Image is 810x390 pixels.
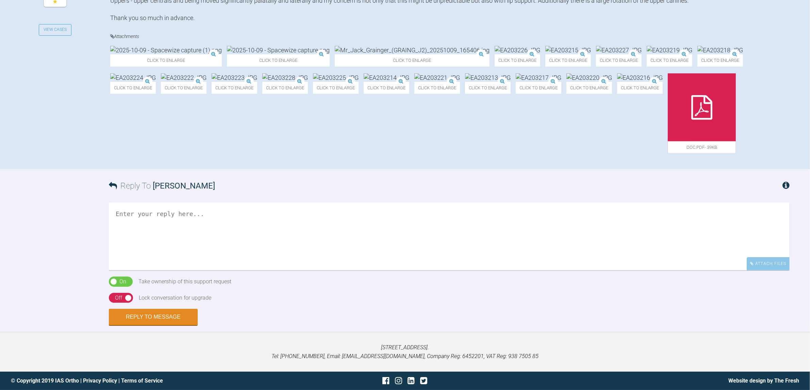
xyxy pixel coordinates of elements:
span: Click to enlarge [335,54,490,66]
span: Click to enlarge [495,54,540,66]
span: Click to enlarge [110,82,156,94]
span: Click to enlarge [566,82,612,94]
img: EA203214.JPG [364,73,409,82]
div: © Copyright 2019 IAS Ortho | | [11,376,274,385]
button: Reply to Message [109,309,198,325]
img: EA203224.JPG [110,73,156,82]
span: Click to enlarge [212,82,257,94]
a: Website design by The Fresh [728,377,799,384]
span: Click to enlarge [227,54,330,66]
img: EA203222.JPG [161,73,206,82]
img: EA203228.JPG [262,73,308,82]
span: Click to enlarge [161,82,206,94]
span: doc.pdf - 39KB [668,141,736,153]
span: Click to enlarge [313,82,359,94]
img: EA203218.JPG [697,46,743,54]
span: Click to enlarge [465,82,511,94]
span: Click to enlarge [545,54,591,66]
img: EA203216.JPG [617,73,663,82]
span: Click to enlarge [516,82,561,94]
span: [PERSON_NAME] [153,181,215,191]
span: Click to enlarge [414,82,460,94]
img: EA203227.JPG [596,46,642,54]
a: Privacy Policy [83,377,117,384]
div: Take ownership of this support request [139,277,232,286]
img: Mr_Jack_Grainger_(GRAING_J2)_20251009_165406.jpg [335,46,490,54]
h4: Attachments [110,32,790,41]
img: EA203221.JPG [414,73,460,82]
img: EA203223.JPG [212,73,257,82]
div: On [120,277,127,286]
img: EA203219.JPG [647,46,692,54]
p: [STREET_ADDRESS]. Tel: [PHONE_NUMBER], Email: [EMAIL_ADDRESS][DOMAIN_NAME], Company Reg: 6452201,... [11,343,799,360]
span: Click to enlarge [364,82,409,94]
span: Click to enlarge [110,54,222,66]
img: EA203213.JPG [465,73,511,82]
div: Off [115,294,122,302]
a: Terms of Service [121,377,163,384]
img: EA203217.JPG [516,73,561,82]
img: EA203226.JPG [495,46,540,54]
img: EA203220.JPG [566,73,612,82]
div: Lock conversation for upgrade [139,294,212,302]
span: Click to enlarge [596,54,642,66]
h3: Reply To [109,179,215,192]
div: Attach Files [747,257,790,270]
a: View Cases [39,24,71,36]
span: Click to enlarge [262,82,308,94]
img: EA203215.JPG [545,46,591,54]
img: 2025-10-09 - Spacewize capture.png [227,46,330,54]
span: Click to enlarge [617,82,663,94]
img: 2025-10-09 - Spacewize capture (1).png [110,46,222,54]
span: Click to enlarge [647,54,692,66]
span: Click to enlarge [697,54,743,66]
img: EA203225.JPG [313,73,359,82]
